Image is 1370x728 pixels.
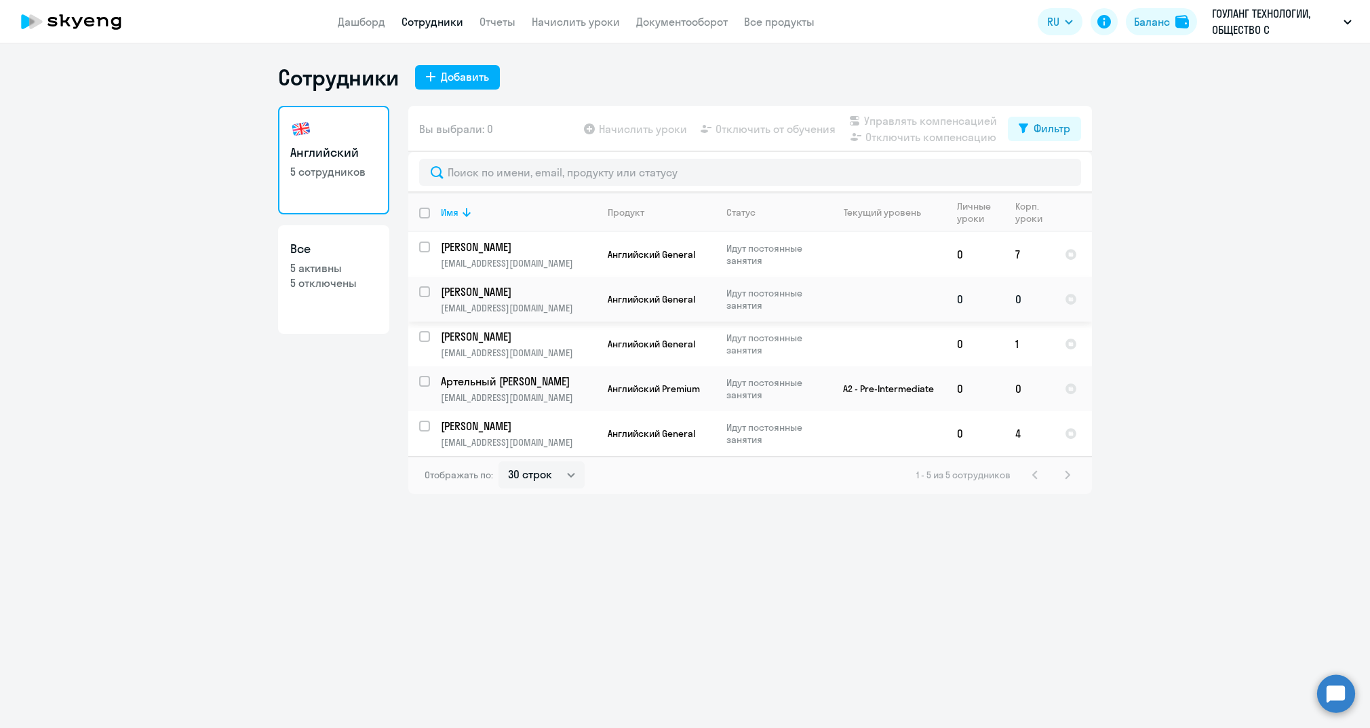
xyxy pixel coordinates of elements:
[278,64,399,91] h1: Сотрудники
[1015,200,1053,225] div: Корп. уроки
[1004,277,1054,322] td: 0
[425,469,493,481] span: Отображать по:
[419,121,493,137] span: Вы выбрали: 0
[1205,5,1358,38] button: ГОУЛАНГ ТЕХНОЛОГИИ, ОБЩЕСТВО С ОГРАНИЧЕННОЙ ОТВЕТСТВЕННОСТЬЮ "ГОУЛАНГ ТЕХНОЛОГИИ"
[441,284,594,299] p: [PERSON_NAME]
[441,419,596,434] a: [PERSON_NAME]
[1004,366,1054,411] td: 0
[608,383,700,395] span: Английский Premium
[957,200,995,225] div: Личные уроки
[278,106,389,214] a: Английский5 сотрудников
[441,436,596,448] p: [EMAIL_ADDRESS][DOMAIN_NAME]
[1134,14,1170,30] div: Баланс
[290,240,377,258] h3: Все
[608,248,695,261] span: Английский General
[1004,411,1054,456] td: 4
[402,15,463,28] a: Сотрудники
[290,144,377,161] h3: Английский
[278,225,389,334] a: Все5 активны5 отключены
[726,287,819,311] p: Идут постоянные занятия
[1175,15,1189,28] img: balance
[1008,117,1081,141] button: Фильтр
[290,164,377,179] p: 5 сотрудников
[338,15,385,28] a: Дашборд
[290,261,377,275] p: 5 активны
[441,302,596,314] p: [EMAIL_ADDRESS][DOMAIN_NAME]
[608,338,695,350] span: Английский General
[946,232,1004,277] td: 0
[1047,14,1059,30] span: RU
[820,366,946,411] td: A2 - Pre-Intermediate
[441,240,594,254] p: [PERSON_NAME]
[608,293,695,305] span: Английский General
[636,15,728,28] a: Документооборот
[1004,322,1054,366] td: 1
[608,206,715,218] div: Продукт
[1034,120,1070,136] div: Фильтр
[726,206,819,218] div: Статус
[1126,8,1197,35] button: Балансbalance
[726,421,819,446] p: Идут постоянные занятия
[1004,232,1054,277] td: 7
[608,206,644,218] div: Продукт
[441,284,596,299] a: [PERSON_NAME]
[916,469,1011,481] span: 1 - 5 из 5 сотрудников
[441,240,596,254] a: [PERSON_NAME]
[1015,200,1044,225] div: Корп. уроки
[441,391,596,404] p: [EMAIL_ADDRESS][DOMAIN_NAME]
[831,206,945,218] div: Текущий уровень
[946,366,1004,411] td: 0
[744,15,815,28] a: Все продукты
[726,242,819,267] p: Идут постоянные занятия
[726,332,819,356] p: Идут постоянные занятия
[726,206,756,218] div: Статус
[946,277,1004,322] td: 0
[441,374,596,389] a: Артельный [PERSON_NAME]
[415,65,500,90] button: Добавить
[1212,5,1338,38] p: ГОУЛАНГ ТЕХНОЛОГИИ, ОБЩЕСТВО С ОГРАНИЧЕННОЙ ОТВЕТСТВЕННОСТЬЮ "ГОУЛАНГ ТЕХНОЛОГИИ"
[441,347,596,359] p: [EMAIL_ADDRESS][DOMAIN_NAME]
[844,206,921,218] div: Текущий уровень
[441,206,458,218] div: Имя
[441,257,596,269] p: [EMAIL_ADDRESS][DOMAIN_NAME]
[957,200,1004,225] div: Личные уроки
[441,374,594,389] p: Артельный [PERSON_NAME]
[1038,8,1082,35] button: RU
[726,377,819,401] p: Идут постоянные занятия
[290,275,377,290] p: 5 отключены
[441,329,596,344] a: [PERSON_NAME]
[946,411,1004,456] td: 0
[441,69,489,85] div: Добавить
[441,419,594,434] p: [PERSON_NAME]
[946,322,1004,366] td: 0
[480,15,515,28] a: Отчеты
[608,427,695,440] span: Английский General
[532,15,620,28] a: Начислить уроки
[441,206,596,218] div: Имя
[441,329,594,344] p: [PERSON_NAME]
[419,159,1081,186] input: Поиск по имени, email, продукту или статусу
[290,118,312,140] img: english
